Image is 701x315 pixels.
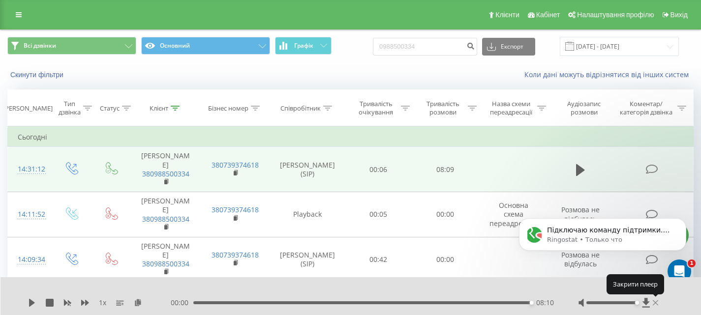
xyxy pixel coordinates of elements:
a: Коли дані можуть відрізнятися вiд інших систем [524,70,694,79]
span: 1 [688,259,696,267]
div: Тривалість розмови [421,100,465,116]
span: Кабінет [536,11,560,19]
button: Основний [141,37,270,55]
div: Accessibility label [635,301,639,305]
span: Вихід [671,11,688,19]
span: Всі дзвінки [24,42,56,50]
input: Пошук за номером [373,38,477,56]
div: Бізнес номер [208,104,248,113]
iframe: Intercom notifications сообщение [504,198,701,288]
div: 14:31:12 [18,160,41,179]
a: 380739374618 [212,250,259,259]
a: 380988500334 [142,214,189,224]
td: Playback [270,192,345,237]
div: Статус [100,104,120,113]
td: 00:06 [345,147,412,192]
button: Всі дзвінки [7,37,136,55]
span: 00:00 [171,298,193,308]
div: Клієнт [150,104,168,113]
td: [PERSON_NAME] [131,147,201,192]
div: Коментар/категорія дзвінка [617,100,675,116]
td: [PERSON_NAME] (SIP) [270,147,345,192]
a: 380739374618 [212,205,259,214]
span: Налаштування профілю [577,11,654,19]
div: [PERSON_NAME] [3,104,53,113]
td: [PERSON_NAME] [131,192,201,237]
div: Тривалість очікування [354,100,398,116]
span: 08:10 [536,298,554,308]
span: Графік [294,42,313,49]
button: Скинути фільтри [7,70,68,79]
td: [PERSON_NAME] [131,237,201,282]
td: 00:00 [412,237,479,282]
div: Accessibility label [530,301,534,305]
div: 14:09:34 [18,250,41,269]
iframe: Intercom live chat [668,259,691,283]
div: Аудіозапис розмови [557,100,610,116]
a: 380988500334 [142,169,189,178]
td: 00:00 [412,192,479,237]
td: 00:42 [345,237,412,282]
td: Основна схема переадресації [479,192,549,237]
span: 1 x [99,298,106,308]
button: Графік [275,37,332,55]
div: Тип дзвінка [59,100,81,116]
a: 380739374618 [212,160,259,170]
button: Експорт [482,38,535,56]
div: Співробітник [280,104,321,113]
span: Клієнти [495,11,519,19]
td: 00:05 [345,192,412,237]
div: Назва схеми переадресації [488,100,535,116]
a: 380988500334 [142,259,189,268]
td: 08:09 [412,147,479,192]
td: [PERSON_NAME] (SIP) [270,237,345,282]
div: Закрити плеєр [607,274,664,294]
td: Сьогодні [8,127,694,147]
div: 14:11:52 [18,205,41,224]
